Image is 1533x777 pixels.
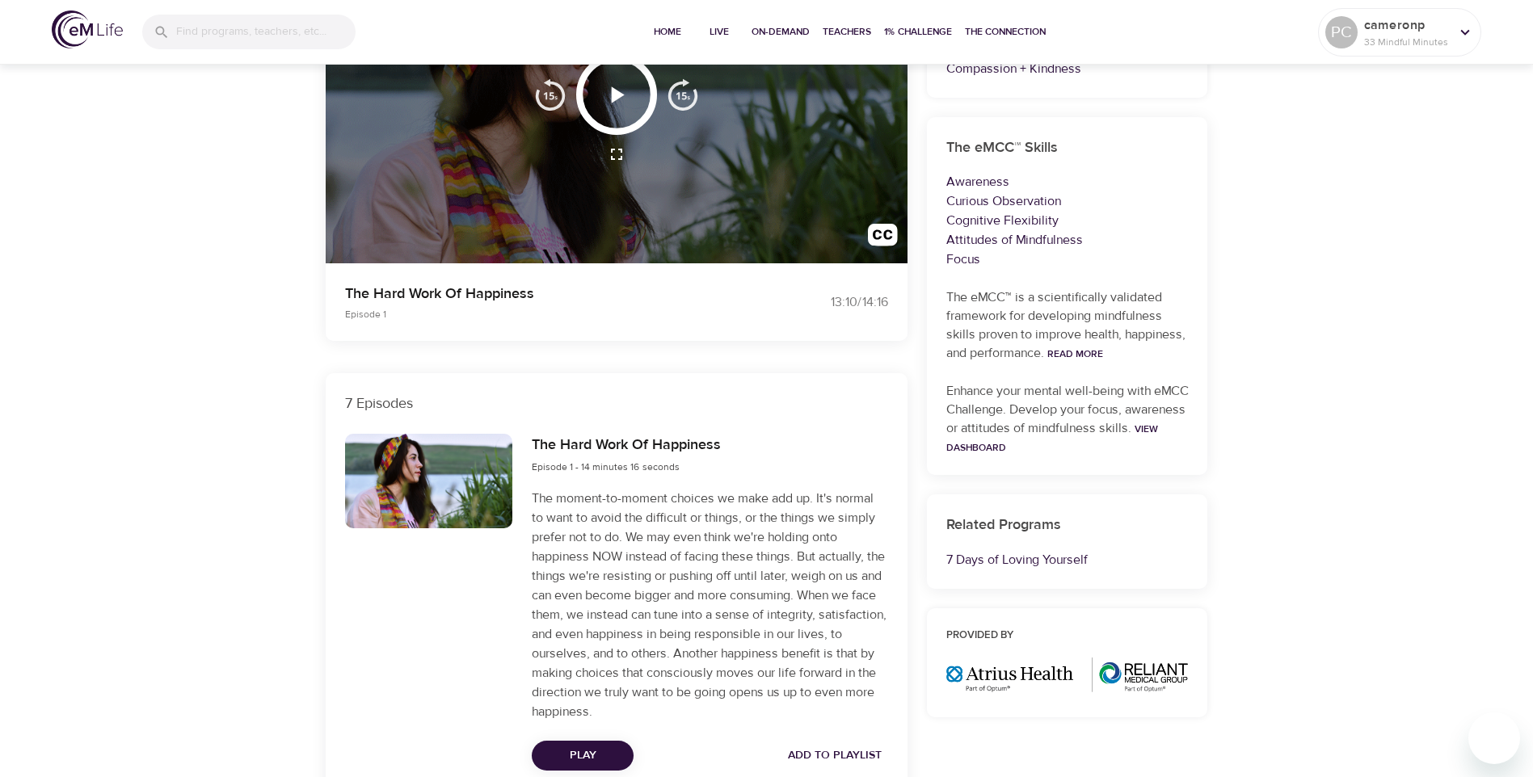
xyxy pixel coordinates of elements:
p: Enhance your mental well-being with eMCC Challenge. Develop your focus, awareness or attitudes of... [946,382,1189,456]
img: open_caption.svg [868,224,898,254]
div: PC [1325,16,1358,48]
h6: Provided by [946,628,1189,645]
span: Play [545,745,621,766]
p: 7 Episodes [345,393,888,414]
span: 1% Challenge [884,23,952,40]
span: On-Demand [752,23,810,40]
span: Episode 1 - 14 minutes 16 seconds [532,460,680,473]
button: Add to Playlist [781,741,888,771]
p: Attitudes of Mindfulness [946,230,1189,250]
img: Optum%20MA_AtriusReliant.png [946,657,1189,692]
p: Curious Observation [946,191,1189,211]
p: Focus [946,250,1189,269]
a: 7 Days of Loving Yourself [946,552,1088,568]
iframe: Button to launch messaging window [1468,712,1520,764]
p: Compassion + Kindness [946,59,1189,78]
img: 15s_next.svg [667,78,699,111]
p: The eMCC™ is a scientifically validated framework for developing mindfulness skills proven to imp... [946,288,1189,363]
p: cameronp [1364,15,1450,35]
button: Play [532,741,634,771]
p: The moment-to-moment choices we make add up. It's normal to want to avoid the difficult or things... [532,489,887,721]
a: Read More [1047,347,1103,360]
p: 33 Mindful Minutes [1364,35,1450,49]
img: 15s_prev.svg [534,78,566,111]
div: 13:10 / 14:16 [767,293,888,312]
span: Live [700,23,739,40]
span: The Connection [965,23,1046,40]
span: Home [648,23,687,40]
input: Find programs, teachers, etc... [176,15,356,49]
h6: Related Programs [946,514,1189,537]
h6: The eMCC™ Skills [946,136,1189,160]
p: Episode 1 [345,307,748,321]
span: Add to Playlist [788,745,882,766]
a: View Dashboard [946,422,1158,454]
p: Cognitive Flexibility [946,211,1189,230]
h6: The Hard Work Of Happiness [532,434,721,457]
p: Awareness [946,172,1189,191]
button: Transcript/Closed Captions (c) [858,214,908,263]
p: The Hard Work Of Happiness [345,283,748,304]
img: logo [52,10,123,48]
span: Teachers [823,23,871,40]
